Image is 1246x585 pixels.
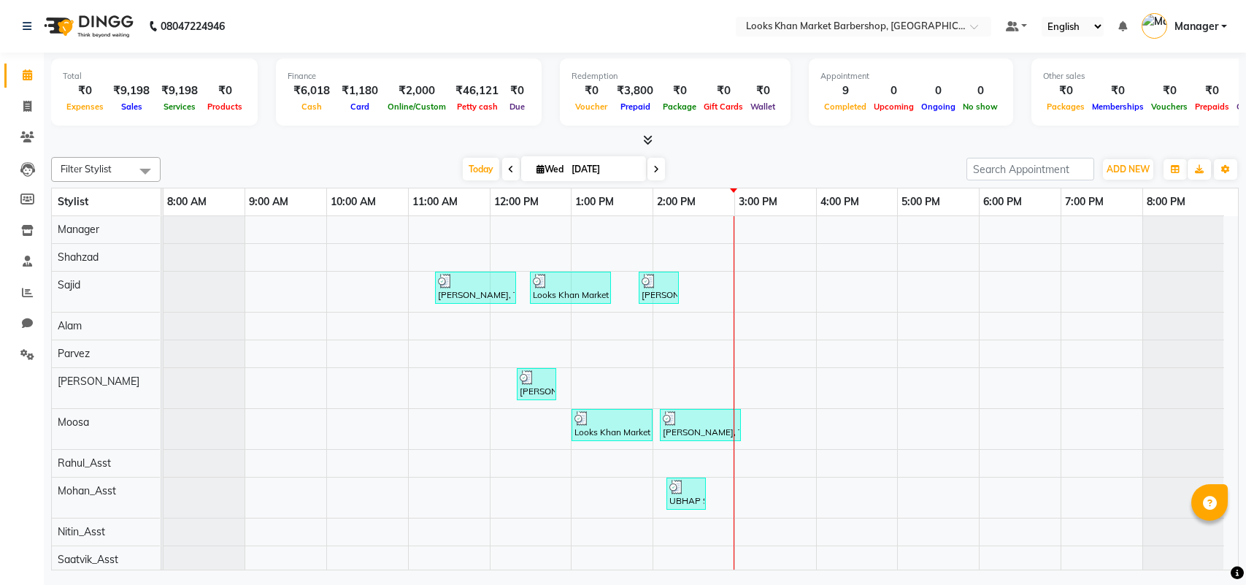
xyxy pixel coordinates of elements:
div: ₹0 [63,83,107,99]
span: Prepaid [617,102,654,112]
span: Cash [298,102,326,112]
span: Filter Stylist [61,163,112,175]
span: Vouchers [1147,102,1191,112]
span: Stylist [58,195,88,208]
span: Completed [820,102,870,112]
span: Services [160,102,199,112]
a: 7:00 PM [1061,191,1107,213]
div: ₹0 [572,83,611,99]
img: logo [37,6,137,47]
span: Today [463,158,499,180]
input: Search Appointment [966,158,1094,180]
div: ₹0 [747,83,779,99]
div: ₹0 [1147,83,1191,99]
a: 12:00 PM [491,191,542,213]
div: ₹0 [204,83,246,99]
div: ₹0 [1088,83,1147,99]
span: Voucher [572,102,611,112]
span: Moosa [58,416,89,429]
span: Wallet [747,102,779,112]
a: 4:00 PM [817,191,863,213]
div: ₹0 [659,83,700,99]
span: Package [659,102,700,112]
a: 10:00 AM [327,191,380,213]
a: 6:00 PM [980,191,1026,213]
div: [PERSON_NAME], TK01, 11:20 AM-12:20 PM, Moroccan Head massage(F)*,Head Massage(M) [437,274,515,302]
iframe: chat widget [1185,527,1231,570]
div: ₹1,180 [336,83,384,99]
span: Memberships [1088,102,1147,112]
div: ₹3,800 [611,83,659,99]
img: Manager [1142,13,1167,39]
div: [PERSON_NAME], TK07, 01:50 PM-02:20 PM, [PERSON_NAME] Trimming [640,274,677,302]
span: Gift Cards [700,102,747,112]
span: Prepaids [1191,102,1233,112]
span: Mohan_Asst [58,484,116,497]
div: Total [63,70,246,83]
span: Products [204,102,246,112]
a: 8:00 PM [1143,191,1189,213]
input: 2025-09-03 [567,158,640,180]
div: UBHAP SENGRAI, TK06, 02:10 PM-02:40 PM, Moroccan Head massage(F)* [668,480,704,508]
span: Sales [118,102,146,112]
a: 3:00 PM [735,191,781,213]
div: Looks Khan Market Barbershop Walkin, TK05, 01:00 PM-02:00 PM, Cr.Stylist Cut(M) [573,411,651,439]
span: Ongoing [918,102,959,112]
div: 0 [870,83,918,99]
div: ₹9,198 [155,83,204,99]
span: Rahul_Asst [58,456,111,470]
div: 9 [820,83,870,99]
a: 11:00 AM [409,191,461,213]
button: ADD NEW [1103,159,1153,180]
div: Finance [288,70,530,83]
a: 8:00 AM [164,191,210,213]
a: 9:00 AM [245,191,292,213]
span: Packages [1043,102,1088,112]
span: Nitin_Asst [58,525,105,538]
span: Parvez [58,347,90,360]
span: Wed [533,164,567,175]
div: ₹0 [504,83,530,99]
span: Upcoming [870,102,918,112]
span: Alam [58,319,82,332]
span: No show [959,102,1001,112]
div: [PERSON_NAME] mr, TK02, 12:20 PM-12:50 PM, [PERSON_NAME] Trimming [518,370,555,398]
div: 0 [959,83,1001,99]
span: Online/Custom [384,102,450,112]
div: ₹0 [700,83,747,99]
div: ₹0 [1191,83,1233,99]
span: Petty cash [453,102,501,112]
span: ADD NEW [1107,164,1150,175]
div: Looks Khan Market Barbershop Walkin, TK03, 12:30 PM-01:30 PM, Royal Shave Experience [531,274,609,302]
span: Manager [1174,19,1218,34]
div: ₹46,121 [450,83,504,99]
span: Card [347,102,373,112]
span: Shahzad [58,251,99,264]
a: 5:00 PM [898,191,944,213]
div: ₹2,000 [384,83,450,99]
a: 1:00 PM [572,191,618,213]
span: Expenses [63,102,107,112]
div: Redemption [572,70,779,83]
span: [PERSON_NAME] [58,375,139,388]
span: Saatvik_Asst [58,553,118,566]
div: Appointment [820,70,1001,83]
span: Due [506,102,528,112]
div: ₹6,018 [288,83,336,99]
b: 08047224946 [161,6,225,47]
span: Manager [58,223,99,236]
div: [PERSON_NAME], TK08, 02:05 PM-03:05 PM, Cr.Stylist Cut(M) [661,411,739,439]
a: 2:00 PM [653,191,699,213]
div: ₹9,198 [107,83,155,99]
span: Sajid [58,278,80,291]
div: 0 [918,83,959,99]
div: ₹0 [1043,83,1088,99]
